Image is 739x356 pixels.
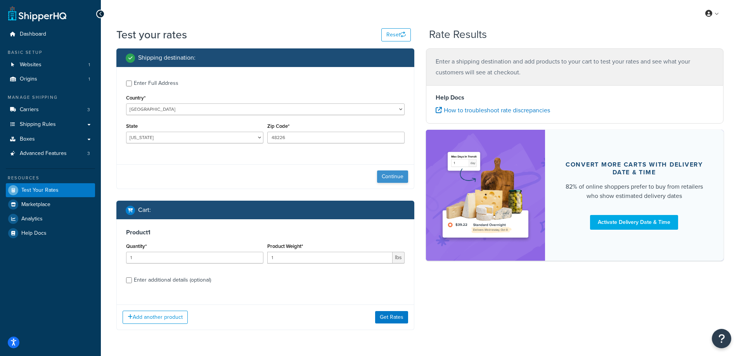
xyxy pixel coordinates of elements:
a: Activate Delivery Date & Time [590,215,678,230]
div: Convert more carts with delivery date & time [564,161,705,176]
h3: Product 1 [126,229,405,236]
button: Get Rates [375,311,408,323]
label: Country* [126,95,145,101]
input: 0 [126,252,263,263]
a: Origins1 [6,72,95,86]
a: Marketplace [6,198,95,212]
span: Boxes [20,136,35,143]
h2: Rate Results [429,29,487,41]
input: Enter additional details (optional) [126,277,132,283]
div: Resources [6,175,95,181]
a: Dashboard [6,27,95,41]
li: Advanced Features [6,146,95,161]
label: Quantity* [126,243,147,249]
span: Test Your Rates [21,187,59,194]
li: Websites [6,58,95,72]
button: Continue [377,170,408,183]
a: Help Docs [6,226,95,240]
label: State [126,123,138,129]
div: 82% of online shoppers prefer to buy from retailers who show estimated delivery dates [564,182,705,201]
a: Shipping Rules [6,117,95,132]
span: Carriers [20,107,39,113]
span: 1 [88,62,90,68]
span: 1 [88,76,90,83]
a: Websites1 [6,58,95,72]
button: Open Resource Center [712,329,731,348]
div: Manage Shipping [6,94,95,101]
a: Boxes [6,132,95,146]
span: Shipping Rules [20,121,56,128]
button: Reset [381,28,411,41]
span: lbs [393,252,405,263]
label: Zip Code* [267,123,289,129]
span: Advanced Features [20,150,67,157]
span: Help Docs [21,230,47,237]
a: Test Your Rates [6,183,95,197]
span: Dashboard [20,31,46,38]
p: Enter a shipping destination and add products to your cart to test your rates and see what your c... [436,56,714,78]
h2: Shipping destination : [138,54,196,61]
h1: Test your rates [116,27,187,42]
span: 3 [87,107,90,113]
li: Origins [6,72,95,86]
div: Basic Setup [6,49,95,56]
span: Marketplace [21,201,50,208]
div: Enter additional details (optional) [134,275,211,285]
span: Analytics [21,216,43,222]
a: Advanced Features3 [6,146,95,161]
a: How to troubleshoot rate discrepancies [436,106,550,115]
button: Add another product [123,311,188,324]
span: Websites [20,62,42,68]
label: Product Weight* [267,243,303,249]
a: Analytics [6,212,95,226]
a: Carriers3 [6,103,95,117]
div: Enter Full Address [134,78,178,89]
span: Origins [20,76,37,83]
h2: Cart : [138,206,151,213]
input: 0.00 [267,252,393,263]
img: feature-image-ddt-36eae7f7280da8017bfb280eaccd9c446f90b1fe08728e4019434db127062ab4.png [438,141,533,249]
input: Enter Full Address [126,81,132,86]
li: Carriers [6,103,95,117]
span: 3 [87,150,90,157]
h4: Help Docs [436,93,714,102]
